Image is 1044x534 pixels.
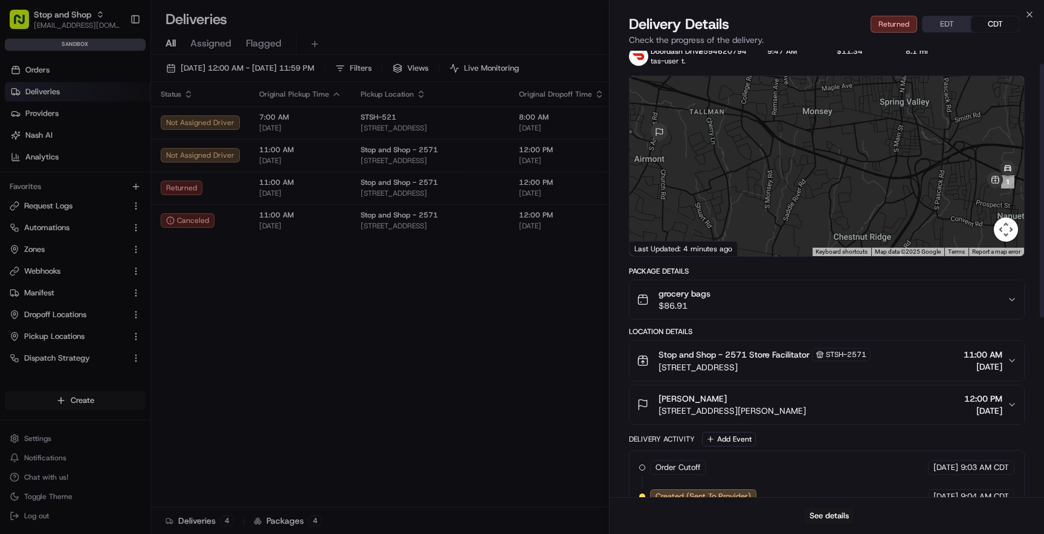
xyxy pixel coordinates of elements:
[964,393,1002,405] span: 12:00 PM
[629,327,1025,336] div: Location Details
[7,170,97,192] a: 📗Knowledge Base
[633,240,672,256] a: Open this area in Google Maps (opens a new window)
[656,462,700,473] span: Order Cutoff
[651,56,686,66] span: tas-user t.
[804,507,854,524] button: See details
[102,176,112,186] div: 💻
[875,248,941,255] span: Map data ©2025 Google
[24,175,92,187] span: Knowledge Base
[31,78,199,91] input: Clear
[971,16,1019,32] button: CDT
[948,248,965,255] a: Terms
[1001,175,1014,188] div: 1
[630,241,738,256] div: Last Updated: 4 minutes ago
[630,341,1024,381] button: Stop and Shop - 2571 Store FacilitatorSTSH-2571[STREET_ADDRESS]11:00 AM[DATE]
[816,248,868,256] button: Keyboard shortcuts
[826,350,866,359] span: STSH-2571
[114,175,194,187] span: API Documentation
[629,266,1025,276] div: Package Details
[659,288,710,300] span: grocery bags
[629,34,1025,46] p: Check the progress of the delivery.
[12,12,36,36] img: Nash
[972,248,1020,255] a: Report a map error
[659,393,727,405] span: [PERSON_NAME]
[837,47,887,56] div: $11.34
[630,385,1024,424] button: [PERSON_NAME][STREET_ADDRESS][PERSON_NAME]12:00 PM[DATE]
[964,361,1002,373] span: [DATE]
[629,47,648,66] img: doordash_logo_v2.png
[767,47,817,56] div: 9:47 AM
[961,462,1009,473] span: 9:03 AM CDT
[659,349,810,361] span: Stop and Shop - 2571 Store Facilitator
[906,47,956,56] div: 8.1 mi
[629,14,729,34] span: Delivery Details
[41,127,153,137] div: We're available if you need us!
[85,204,146,214] a: Powered byPylon
[923,16,971,32] button: EDT
[659,300,710,312] span: $86.91
[205,119,220,133] button: Start new chat
[12,48,220,68] p: Welcome 👋
[702,432,756,446] button: Add Event
[659,405,806,417] span: [STREET_ADDRESS][PERSON_NAME]
[933,491,958,502] span: [DATE]
[120,205,146,214] span: Pylon
[994,217,1018,242] button: Map camera controls
[961,491,1009,502] span: 9:04 AM CDT
[656,491,751,502] span: Created (Sent To Provider)
[659,361,871,373] span: [STREET_ADDRESS]
[651,47,703,56] span: Doordash Drive
[964,405,1002,417] span: [DATE]
[698,47,747,56] button: 2594620794
[629,434,695,444] div: Delivery Activity
[633,240,672,256] img: Google
[630,280,1024,319] button: grocery bags$86.91
[12,115,34,137] img: 1736555255976-a54dd68f-1ca7-489b-9aae-adbdc363a1c4
[41,115,198,127] div: Start new chat
[964,349,1002,361] span: 11:00 AM
[933,462,958,473] span: [DATE]
[12,176,22,186] div: 📗
[97,170,199,192] a: 💻API Documentation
